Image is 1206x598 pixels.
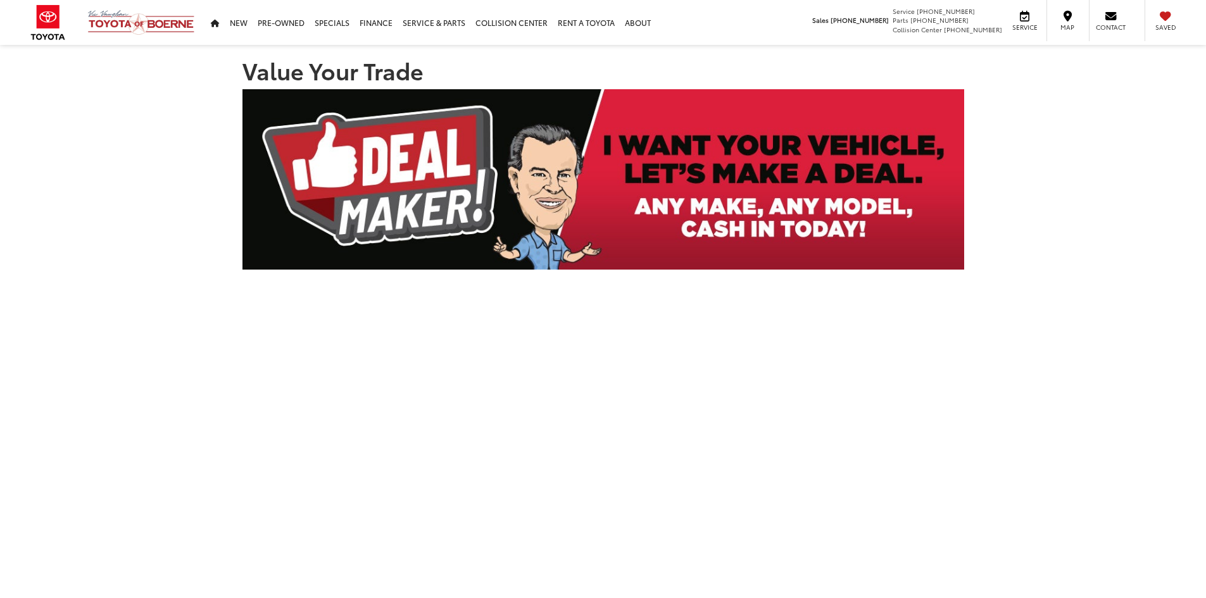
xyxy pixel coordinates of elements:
[893,15,908,25] span: Parts
[831,15,889,25] span: [PHONE_NUMBER]
[910,15,969,25] span: [PHONE_NUMBER]
[917,6,975,16] span: [PHONE_NUMBER]
[242,58,964,83] h1: Value Your Trade
[1053,23,1081,32] span: Map
[893,6,915,16] span: Service
[242,89,964,270] img: DealMaker
[87,9,195,35] img: Vic Vaughan Toyota of Boerne
[812,15,829,25] span: Sales
[1096,23,1126,32] span: Contact
[1152,23,1179,32] span: Saved
[944,25,1002,34] span: [PHONE_NUMBER]
[1010,23,1039,32] span: Service
[893,25,942,34] span: Collision Center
